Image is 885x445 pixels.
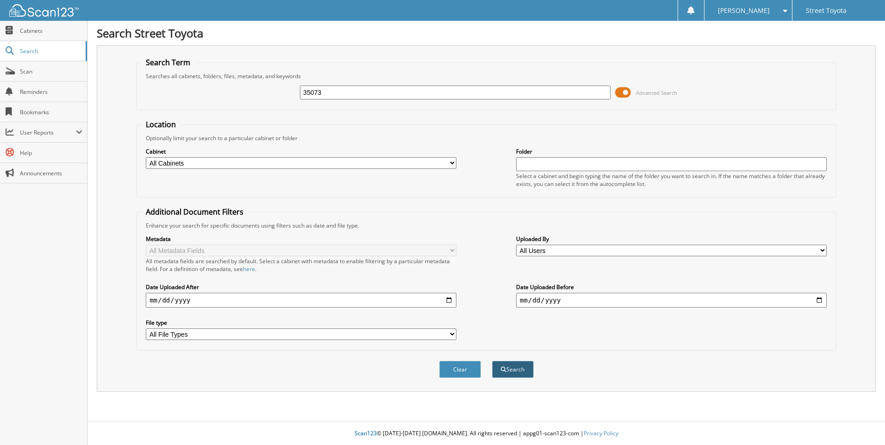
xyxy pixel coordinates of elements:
span: [PERSON_NAME] [718,8,770,13]
a: here [243,265,255,273]
span: Scan123 [355,429,377,437]
label: Folder [516,148,827,155]
label: Metadata [146,235,456,243]
div: Enhance your search for specific documents using filters such as date and file type. [141,222,831,229]
span: User Reports [20,129,76,136]
legend: Additional Document Filters [141,207,248,217]
span: Help [20,149,82,157]
img: scan123-logo-white.svg [9,4,79,17]
h1: Search Street Toyota [97,25,876,41]
label: Cabinet [146,148,456,155]
label: Date Uploaded After [146,283,456,291]
span: Bookmarks [20,108,82,116]
legend: Search Term [141,57,195,68]
span: Reminders [20,88,82,96]
label: File type [146,319,456,327]
div: Searches all cabinets, folders, files, metadata, and keywords [141,72,831,80]
span: Search [20,47,81,55]
iframe: Chat Widget [839,401,885,445]
div: All metadata fields are searched by default. Select a cabinet with metadata to enable filtering b... [146,257,456,273]
div: Optionally limit your search to a particular cabinet or folder [141,134,831,142]
label: Date Uploaded Before [516,283,827,291]
span: Announcements [20,169,82,177]
span: Scan [20,68,82,75]
input: start [146,293,456,308]
button: Clear [439,361,481,378]
span: Cabinets [20,27,82,35]
span: Street Toyota [806,8,847,13]
a: Privacy Policy [584,429,618,437]
input: end [516,293,827,308]
span: Advanced Search [636,89,677,96]
button: Search [492,361,534,378]
label: Uploaded By [516,235,827,243]
div: © [DATE]-[DATE] [DOMAIN_NAME]. All rights reserved | appg01-scan123-com | [87,422,885,445]
div: Select a cabinet and begin typing the name of the folder you want to search in. If the name match... [516,172,827,188]
legend: Location [141,119,181,130]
